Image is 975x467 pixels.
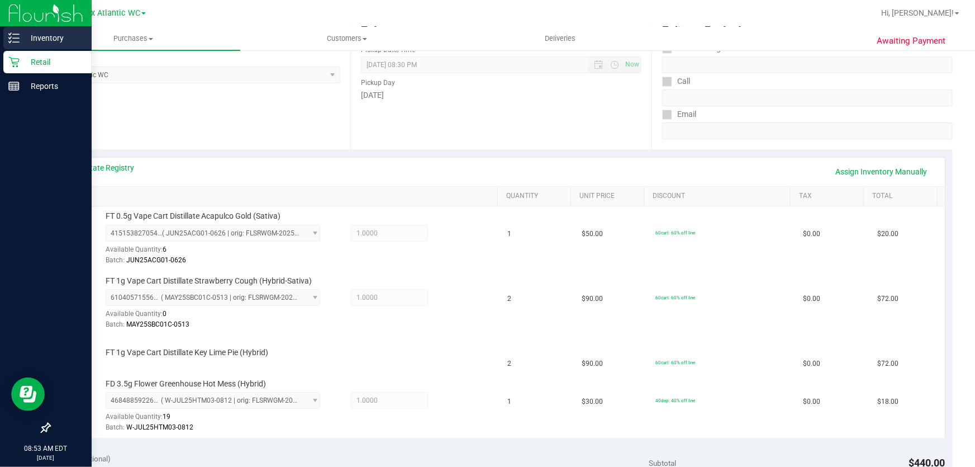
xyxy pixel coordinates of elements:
span: Batch: [106,320,125,328]
span: $0.00 [803,358,821,369]
a: Quantity [506,192,567,201]
input: Format: (999) 999-9999 [662,56,953,73]
span: W-JUL25HTM03-0812 [126,423,193,431]
span: 2 [508,294,512,304]
div: Available Quantity: [106,409,331,431]
a: Assign Inventory Manually [829,162,935,181]
span: $0.00 [803,294,821,304]
a: Deliveries [454,27,667,50]
span: Deliveries [530,34,591,44]
span: MAY25SBC01C-0513 [126,320,189,328]
span: Batch: [106,256,125,264]
a: SKU [66,192,493,201]
span: Hi, [PERSON_NAME]! [881,8,954,17]
a: Tax [800,192,860,201]
inline-svg: Retail [8,56,20,68]
span: 1 [508,397,512,407]
a: Discount [653,192,786,201]
span: $90.00 [582,294,603,304]
span: 0 [163,310,167,318]
span: JUN25ACG01-0626 [126,256,186,264]
span: FT 1g Vape Cart Distillate Key Lime Pie (Hybrid) [106,347,268,358]
p: [DATE] [5,454,87,462]
div: Available Quantity: [106,242,331,263]
inline-svg: Reports [8,81,20,92]
span: $50.00 [582,229,603,239]
a: Purchases [27,27,240,50]
span: $30.00 [582,397,603,407]
span: $20.00 [877,229,898,239]
span: 60cart: 60% off line [655,295,695,300]
label: Call [662,73,690,89]
p: 08:53 AM EDT [5,444,87,454]
span: FD 3.5g Flower Greenhouse Hot Mess (Hybrid) [106,379,266,389]
span: 19 [163,413,170,421]
span: FT 1g Vape Cart Distillate Strawberry Cough (Hybrid-Sativa) [106,276,312,286]
span: Purchases [27,34,240,44]
span: 2 [508,358,512,369]
input: Format: (999) 999-9999 [662,89,953,106]
span: 40dep: 40% off line [655,398,695,403]
span: $90.00 [582,358,603,369]
p: Inventory [20,31,87,45]
span: 1 [508,229,512,239]
span: $0.00 [803,229,821,239]
label: Email [662,106,696,122]
span: 60cart: 60% off line [655,360,695,365]
p: Reports [20,79,87,93]
span: $18.00 [877,397,898,407]
span: Batch: [106,423,125,431]
label: Pickup Day [361,78,395,88]
span: 6 [163,246,167,253]
p: Retail [20,55,87,69]
iframe: Resource center [11,378,45,411]
span: Customers [241,34,453,44]
a: Customers [240,27,454,50]
span: $72.00 [877,294,898,304]
span: 60cart: 60% off line [655,230,695,235]
div: Available Quantity: [106,306,331,328]
a: Unit Price [579,192,640,201]
inline-svg: Inventory [8,32,20,44]
span: $0.00 [803,397,821,407]
span: Jax Atlantic WC [82,8,140,18]
span: $72.00 [877,358,898,369]
a: View State Registry [68,162,135,173]
span: FT 0.5g Vape Cart Distillate Acapulco Gold (Sativa) [106,211,280,221]
div: [DATE] [361,89,641,101]
span: Awaiting Payment [877,35,946,48]
a: Total [873,192,933,201]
